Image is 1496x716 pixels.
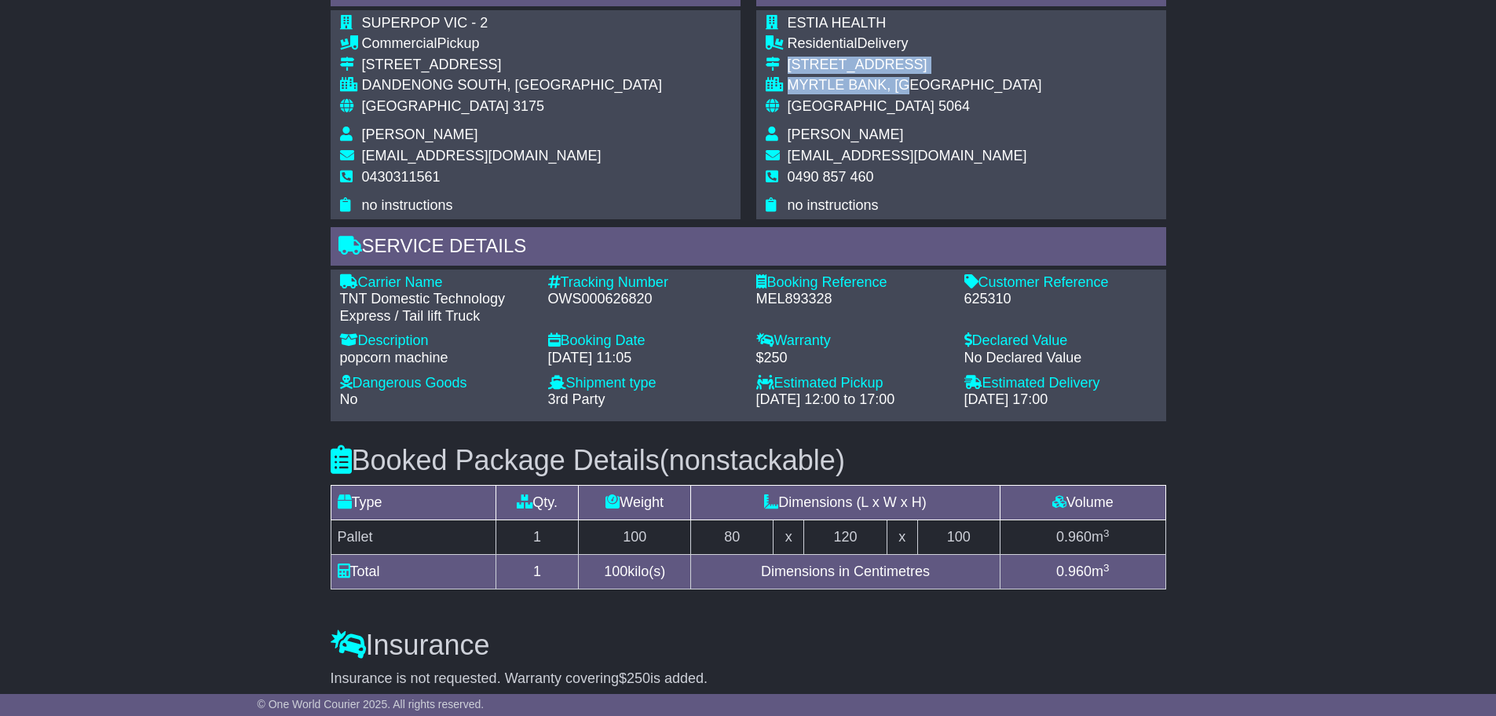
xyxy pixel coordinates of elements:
div: TNT Domestic Technology Express / Tail lift Truck [340,291,532,325]
td: 1 [496,520,578,555]
span: 100 [604,564,627,579]
span: no instructions [362,197,453,213]
span: [EMAIL_ADDRESS][DOMAIN_NAME] [362,148,602,163]
td: 100 [579,520,691,555]
td: Pallet [331,520,496,555]
span: [GEOGRAPHIC_DATA] [788,98,935,114]
td: Dimensions in Centimetres [691,555,1000,589]
span: 3rd Party [548,391,605,407]
td: x [887,520,917,555]
div: Delivery [788,35,1042,53]
td: m [1000,520,1165,555]
span: (nonstackable) [660,444,845,476]
td: 120 [804,520,887,555]
td: Qty. [496,486,578,520]
div: Warranty [756,332,949,350]
div: Booking Date [548,332,741,350]
div: Dangerous Goods [340,375,532,392]
div: No Declared Value [964,350,1157,367]
div: Declared Value [964,332,1157,350]
div: popcorn machine [340,350,532,367]
h3: Booked Package Details [331,445,1166,476]
div: Tracking Number [548,274,741,292]
div: 625310 [964,291,1157,308]
div: Estimated Delivery [964,375,1157,392]
span: [EMAIL_ADDRESS][DOMAIN_NAME] [788,148,1027,163]
span: Residential [788,35,858,51]
td: m [1000,555,1165,589]
td: Weight [579,486,691,520]
div: Carrier Name [340,274,532,292]
span: Commercial [362,35,437,51]
td: 100 [917,520,1000,555]
h3: Insurance [331,630,1166,661]
sup: 3 [1103,562,1110,574]
td: x [774,520,804,555]
div: Estimated Pickup [756,375,949,392]
span: $250 [619,670,650,686]
span: no instructions [788,197,879,213]
span: © One World Courier 2025. All rights reserved. [258,698,485,710]
div: Insurance is not requested. Warranty covering is added. [331,670,1166,688]
span: 3175 [513,98,544,114]
div: Booking Reference [756,274,949,292]
td: Volume [1000,486,1165,520]
div: [DATE] 17:00 [964,391,1157,409]
span: [PERSON_NAME] [788,127,904,142]
span: 0430311561 [362,169,441,185]
div: [STREET_ADDRESS] [788,57,1042,74]
td: Type [331,486,496,520]
span: 0.960 [1056,529,1092,545]
div: OWS000626820 [548,291,741,308]
span: 0490 857 460 [788,169,874,185]
div: Customer Reference [964,274,1157,292]
div: Shipment type [548,375,741,392]
div: [STREET_ADDRESS] [362,57,662,74]
div: [DATE] 12:00 to 17:00 [756,391,949,409]
div: MYRTLE BANK, [GEOGRAPHIC_DATA] [788,77,1042,94]
span: [PERSON_NAME] [362,127,478,142]
span: [GEOGRAPHIC_DATA] [362,98,509,114]
div: MEL893328 [756,291,949,308]
div: Description [340,332,532,350]
td: 80 [691,520,774,555]
td: 1 [496,555,578,589]
div: Service Details [331,227,1166,270]
span: 0.960 [1056,564,1092,579]
td: kilo(s) [579,555,691,589]
div: [DATE] 11:05 [548,350,741,367]
div: Pickup [362,35,662,53]
span: ESTIA HEALTH [788,15,887,31]
span: No [340,391,358,407]
td: Total [331,555,496,589]
td: Dimensions (L x W x H) [691,486,1000,520]
span: 5064 [938,98,970,114]
div: $250 [756,350,949,367]
span: SUPERPOP VIC - 2 [362,15,488,31]
sup: 3 [1103,527,1110,539]
div: DANDENONG SOUTH, [GEOGRAPHIC_DATA] [362,77,662,94]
